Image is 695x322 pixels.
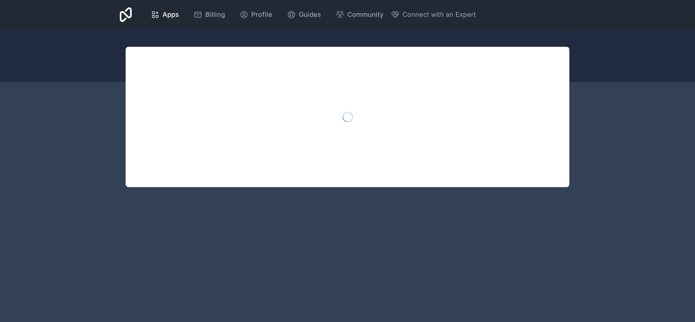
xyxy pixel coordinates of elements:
[281,7,327,23] a: Guides
[347,10,383,20] span: Community
[330,7,389,23] a: Community
[299,10,321,20] span: Guides
[234,7,278,23] a: Profile
[205,10,225,20] span: Billing
[163,10,179,20] span: Apps
[402,10,476,20] span: Connect with an Expert
[188,7,231,23] a: Billing
[391,10,476,20] button: Connect with an Expert
[251,10,272,20] span: Profile
[145,7,185,23] a: Apps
